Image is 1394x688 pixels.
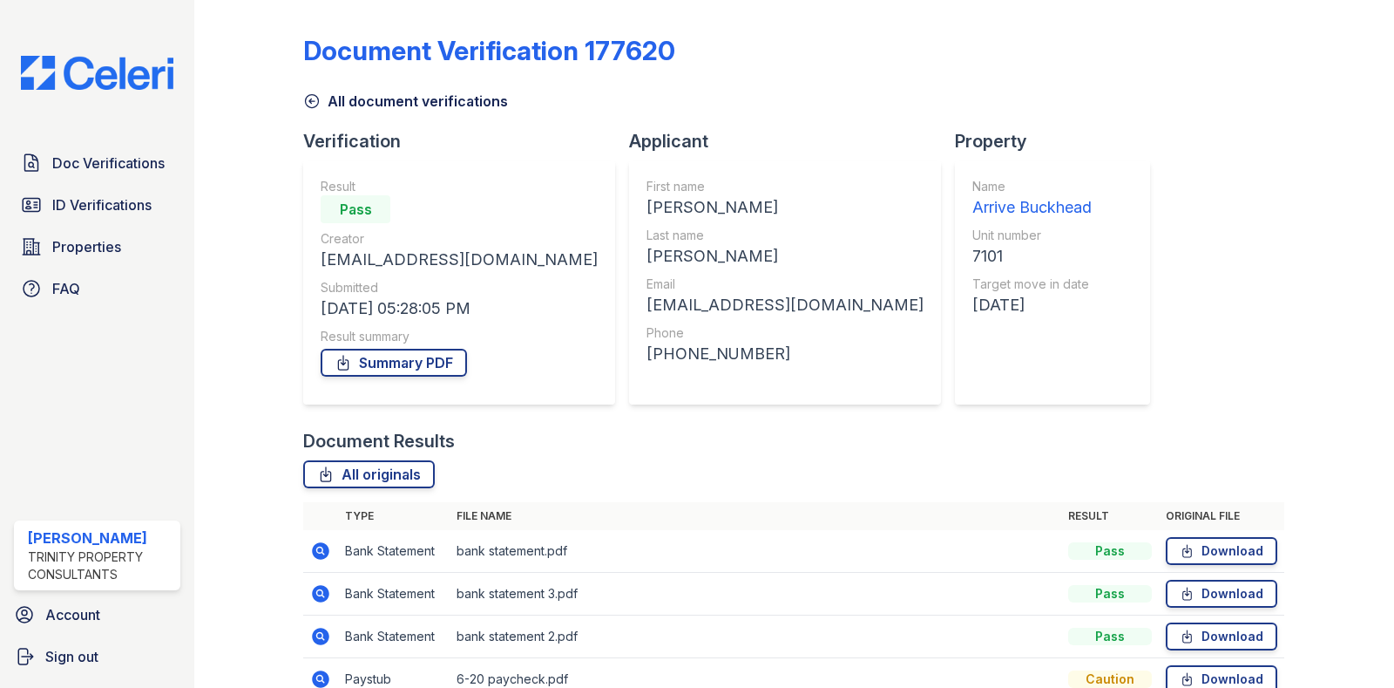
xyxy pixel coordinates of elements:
span: Doc Verifications [52,153,165,174]
div: Unit number [972,227,1092,244]
div: [PHONE_NUMBER] [646,342,924,366]
div: [EMAIL_ADDRESS][DOMAIN_NAME] [321,248,598,272]
a: Summary PDF [321,349,467,377]
div: [PERSON_NAME] [646,195,924,220]
td: Bank Statement [338,530,450,573]
div: Name [972,178,1092,195]
div: Applicant [629,129,955,153]
div: First name [646,178,924,195]
div: Caution [1068,671,1152,688]
span: ID Verifications [52,194,152,215]
a: Download [1166,623,1277,651]
span: Account [45,604,100,625]
a: Sign out [7,639,187,674]
div: [DATE] 05:28:05 PM [321,296,598,321]
span: Sign out [45,646,98,667]
a: Name Arrive Buckhead [972,178,1092,220]
div: Pass [1068,585,1152,603]
a: All document verifications [303,91,508,112]
div: Submitted [321,279,598,296]
th: File name [450,502,1061,530]
td: bank statement 3.pdf [450,573,1061,616]
div: Result [321,178,598,195]
div: Document Verification 177620 [303,35,675,66]
div: Pass [1068,542,1152,560]
div: 7101 [972,244,1092,269]
th: Type [338,502,450,530]
div: [PERSON_NAME] [28,528,173,548]
a: Account [7,597,187,632]
td: bank statement 2.pdf [450,616,1061,658]
div: [EMAIL_ADDRESS][DOMAIN_NAME] [646,293,924,317]
th: Original file [1159,502,1284,530]
div: Creator [321,230,598,248]
span: FAQ [52,278,80,299]
div: Property [955,129,1164,153]
iframe: chat widget [1321,618,1377,671]
a: Doc Verifications [14,146,180,181]
div: Result summary [321,328,598,345]
div: Trinity Property Consultants [28,548,173,583]
span: Properties [52,236,121,257]
div: Document Results [303,429,455,453]
th: Result [1061,502,1159,530]
div: Arrive Buckhead [972,195,1092,220]
a: Properties [14,229,180,264]
a: All originals [303,460,435,488]
div: [DATE] [972,293,1092,317]
img: CE_Logo_Blue-a8612792a0a2168367f1c8372b55b34899dd931a85d93a1a3d3e32e68fde9ad4.png [7,56,187,90]
div: Pass [1068,628,1152,645]
td: Bank Statement [338,616,450,658]
td: bank statement.pdf [450,530,1061,573]
a: Download [1166,537,1277,565]
div: Last name [646,227,924,244]
div: Target move in date [972,276,1092,293]
div: Email [646,276,924,293]
a: FAQ [14,271,180,306]
a: ID Verifications [14,187,180,222]
a: Download [1166,580,1277,608]
div: Pass [321,195,390,223]
td: Bank Statement [338,573,450,616]
div: Verification [303,129,629,153]
div: Phone [646,324,924,342]
div: [PERSON_NAME] [646,244,924,269]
